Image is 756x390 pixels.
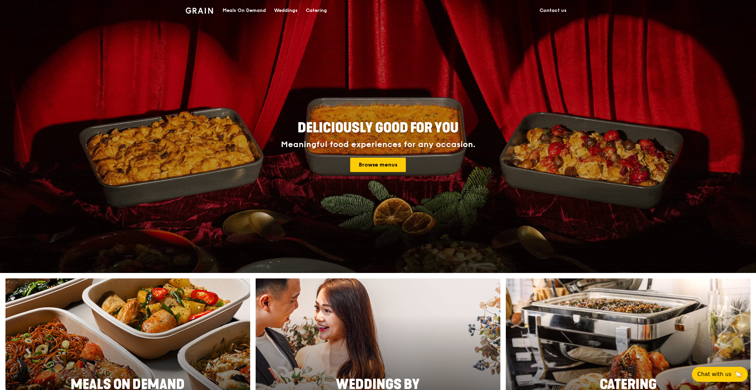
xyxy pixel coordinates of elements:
[734,370,742,378] span: 🦙
[270,0,302,21] a: Weddings
[350,158,406,172] a: Browse menus
[697,370,731,378] span: Chat with us
[306,0,327,21] div: Catering
[274,0,298,21] div: Weddings
[536,0,571,21] a: Contact us
[186,8,213,14] img: Grain
[692,367,748,382] button: Chat with us🦙
[223,0,266,21] div: Meals On Demand
[298,120,458,136] span: Deliciously good for you
[302,0,331,21] a: Catering
[255,140,501,149] div: Meaningful food experiences for any occasion.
